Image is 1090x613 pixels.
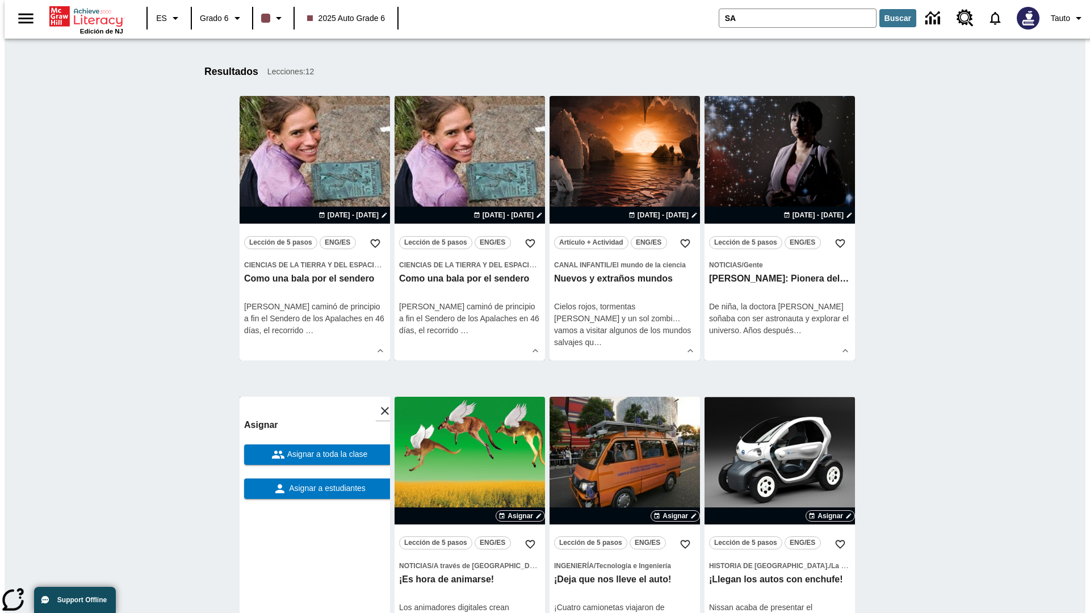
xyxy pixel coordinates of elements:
button: ENG/ES [475,236,511,249]
span: ENG/ES [325,237,350,249]
button: Lección de 5 pasos [554,536,627,549]
div: [PERSON_NAME] caminó de principio a fin el Sendero de los Apalaches en 46 días, el recorrido [244,301,385,337]
span: s [790,326,794,335]
button: Ver más [372,342,389,359]
div: Portada [49,4,123,35]
span: Lección de 5 pasos [404,237,467,249]
button: Abrir el menú lateral [9,2,43,35]
button: Añadir a mis Favoritas [520,233,540,254]
button: Asignar Elegir fechas [806,510,855,522]
button: Asignar Elegir fechas [496,510,545,522]
span: La Primera Guerra Mundia y la Gran Depresión [831,562,983,570]
button: Añadir a mis Favoritas [520,534,540,555]
span: / [534,261,536,269]
span: ENG/ES [790,237,815,249]
img: Avatar [1017,7,1039,30]
button: ENG/ES [320,236,356,249]
span: … [460,326,468,335]
span: Canal Infantil [554,261,610,269]
div: Cielos rojos, tormentas [PERSON_NAME] y un sol zombi… vamos a visitar algunos de los mundos salva... [554,301,695,349]
span: Lección de 5 pasos [559,537,622,549]
span: Edición de NJ [80,28,123,35]
span: El mundo de la ciencia [612,261,685,269]
button: Asignar a estudiantes [244,478,395,499]
span: Ciencias de la Tierra y del Espacio [399,261,534,269]
span: Tema: Ingeniería/Tecnología e Ingeniería [554,560,695,572]
button: ENG/ES [785,536,821,549]
span: Noticias [709,261,741,269]
span: ENG/ES [635,537,660,549]
h3: Como una bala por el sendero [244,273,385,285]
h3: ¡Deja que nos lleve el auto! [554,574,695,586]
h3: Mae Jemison: Pionera del espacio [709,273,850,285]
span: 2025 Auto Grade 6 [307,12,385,24]
button: Support Offline [34,587,116,613]
button: Añadir a mis Favoritas [830,534,850,555]
span: Tema: Ciencias de la Tierra y del Espacio/La dinámica de la estructura terrestre [399,259,540,271]
span: [DATE] - [DATE] [793,210,844,220]
span: Lección de 5 pasos [404,537,467,549]
a: Centro de información [919,3,950,34]
button: Lección de 5 pasos [399,536,472,549]
h3: Como una bala por el sendero [399,273,540,285]
button: Ver más [837,342,854,359]
button: ENG/ES [785,236,821,249]
span: … [594,338,602,347]
span: Lección de 5 pasos [249,237,312,249]
span: Grado 6 [200,12,229,24]
span: Asignar [508,511,533,521]
button: Ver más [682,342,699,359]
span: Asignar a estudiantes [287,482,366,494]
span: Tauto [1051,12,1070,24]
a: Notificaciones [980,3,1010,33]
span: Gente [744,261,763,269]
span: ENG/ES [636,237,661,249]
button: Escoja un nuevo avatar [1010,3,1046,33]
span: … [794,326,802,335]
button: ENG/ES [631,236,667,249]
span: [DATE] - [DATE] [328,210,379,220]
span: ENG/ES [480,537,505,549]
h3: ¡Es hora de animarse! [399,574,540,586]
span: Lecciones : 12 [267,66,315,78]
span: ENG/ES [480,237,505,249]
span: Lección de 5 pasos [714,537,777,549]
button: Lección de 5 pasos [709,236,782,249]
button: El color de la clase es café oscuro. Cambiar el color de la clase. [257,8,290,28]
button: Asignar a toda la clase [244,444,395,465]
button: ENG/ES [475,536,511,549]
span: Tema: Canal Infantil/El mundo de la ciencia [554,259,695,271]
span: La dinámica de la estructura terrestre [381,261,503,269]
button: Lección de 5 pasos [244,236,317,249]
h6: Asignar [244,417,395,433]
button: 24 ago - 24 ago Elegir fechas [626,210,700,220]
div: lesson details [550,96,700,360]
span: Historia de [GEOGRAPHIC_DATA]. [709,562,829,570]
input: Buscar campo [719,9,876,27]
span: La dinámica de la estructura terrestre [536,261,658,269]
button: Artículo + Actividad [554,236,628,249]
button: Lección de 5 pasos [399,236,472,249]
span: / [829,562,831,570]
span: / [379,261,381,269]
a: Centro de recursos, Se abrirá en una pestaña nueva. [950,3,980,33]
span: Artículo + Actividad [559,237,623,249]
h3: ¡Llegan los autos con enchufe! [709,574,850,586]
div: [PERSON_NAME] caminó de principio a fin el Sendero de los Apalaches en 46 días, el recorrido [399,301,540,337]
span: Noticias [399,562,431,570]
button: Asignar Elegir fechas [651,510,700,522]
span: A través de [GEOGRAPHIC_DATA] [434,562,545,570]
span: Asignar [817,511,843,521]
span: Ciencias de la Tierra y del Espacio [244,261,379,269]
span: Tema: Ciencias de la Tierra y del Espacio/La dinámica de la estructura terrestre [244,259,385,271]
button: Perfil/Configuración [1046,8,1090,28]
button: Grado: Grado 6, Elige un grado [195,8,249,28]
div: lesson details [705,96,855,360]
button: ENG/ES [630,536,666,549]
span: Tecnología e Ingeniería [596,562,670,570]
span: Lección de 5 pasos [714,237,777,249]
span: [DATE] - [DATE] [638,210,689,220]
span: ENG/ES [790,537,815,549]
span: Asignar a toda la clase [285,448,368,460]
button: Añadir a mis Favoritas [830,233,850,254]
